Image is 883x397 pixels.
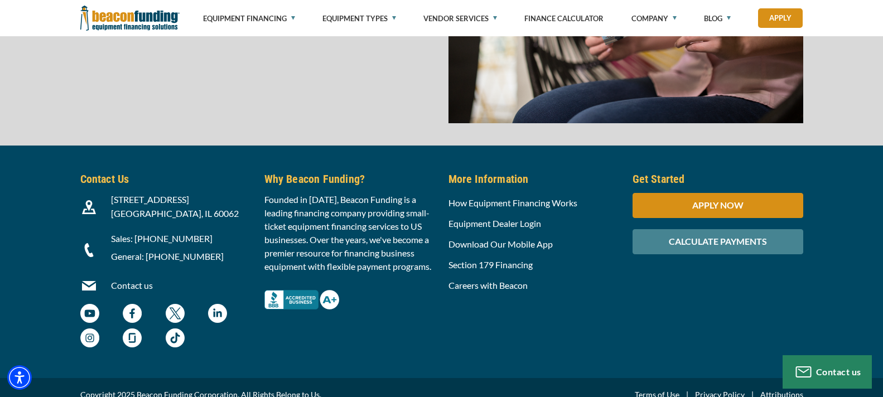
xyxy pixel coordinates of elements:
[208,304,227,323] img: Beacon Funding LinkedIn
[82,200,96,214] img: Beacon Funding location
[111,232,251,245] p: Sales: [PHONE_NUMBER]
[80,309,99,320] a: Beacon Funding YouTube Channel - open in a new tab
[166,334,185,345] a: Beacon Funding TikTok - open in a new tab
[80,334,99,345] a: Beacon Funding Instagram - open in a new tab
[80,328,99,347] img: Beacon Funding Instagram
[166,328,185,347] img: Beacon Funding TikTok
[264,193,435,273] p: Founded in [DATE], Beacon Funding is a leading financing company providing small-ticket equipment...
[633,193,803,218] div: APPLY NOW
[633,200,803,210] a: APPLY NOW
[783,355,872,389] button: Contact us
[264,290,339,309] img: Better Business Bureau Complaint Free A+ Rating
[816,366,861,377] span: Contact us
[633,171,803,187] h5: Get Started
[7,365,32,390] div: Accessibility Menu
[80,171,251,187] h5: Contact Us
[123,334,142,345] a: Beacon Funding Glassdoor - open in a new tab
[264,287,339,298] a: Better Business Bureau Complaint Free A+ Rating - open in a new tab
[123,309,142,320] a: Beacon Funding Facebook - open in a new tab
[166,304,185,323] img: Beacon Funding twitter
[111,250,251,263] p: General: [PHONE_NUMBER]
[448,197,577,208] a: How Equipment Financing Works
[758,8,803,28] a: Apply
[448,171,619,187] h5: More Information
[111,280,153,291] a: Contact us
[80,304,99,323] img: Beacon Funding YouTube Channel
[448,280,528,291] a: Careers with Beacon
[264,171,435,187] h5: Why Beacon Funding?
[633,236,803,246] a: CALCULATE PAYMENTS
[633,229,803,254] div: CALCULATE PAYMENTS
[82,243,96,257] img: Beacon Funding Phone
[111,194,239,219] span: [STREET_ADDRESS] [GEOGRAPHIC_DATA], IL 60062
[448,259,533,270] a: Section 179 Financing
[82,279,96,293] img: Beacon Funding Email Contact Icon
[448,218,541,229] a: Equipment Dealer Login
[166,309,185,320] a: Beacon Funding twitter - open in a new tab
[123,328,142,347] img: Beacon Funding Glassdoor
[208,309,227,320] a: Beacon Funding LinkedIn - open in a new tab
[123,304,142,323] img: Beacon Funding Facebook
[448,239,553,249] a: Download Our Mobile App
